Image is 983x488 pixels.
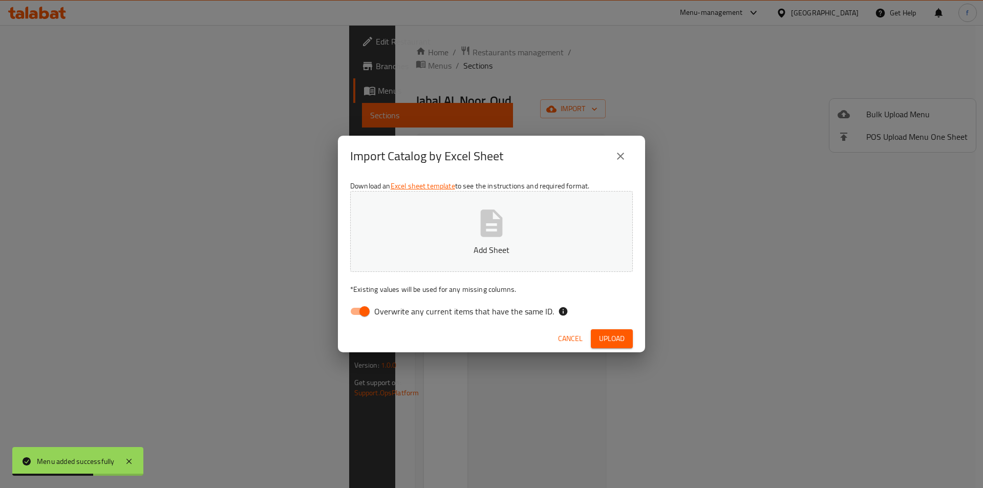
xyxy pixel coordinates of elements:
[558,306,568,316] svg: If the overwrite option isn't selected, then the items that match an existing ID will be ignored ...
[591,329,633,348] button: Upload
[374,305,554,317] span: Overwrite any current items that have the same ID.
[338,177,645,325] div: Download an to see the instructions and required format.
[350,148,503,164] h2: Import Catalog by Excel Sheet
[391,179,455,193] a: Excel sheet template
[350,284,633,294] p: Existing values will be used for any missing columns.
[599,332,625,345] span: Upload
[608,144,633,168] button: close
[554,329,587,348] button: Cancel
[350,191,633,272] button: Add Sheet
[366,244,617,256] p: Add Sheet
[558,332,583,345] span: Cancel
[37,456,115,467] div: Menu added successfully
